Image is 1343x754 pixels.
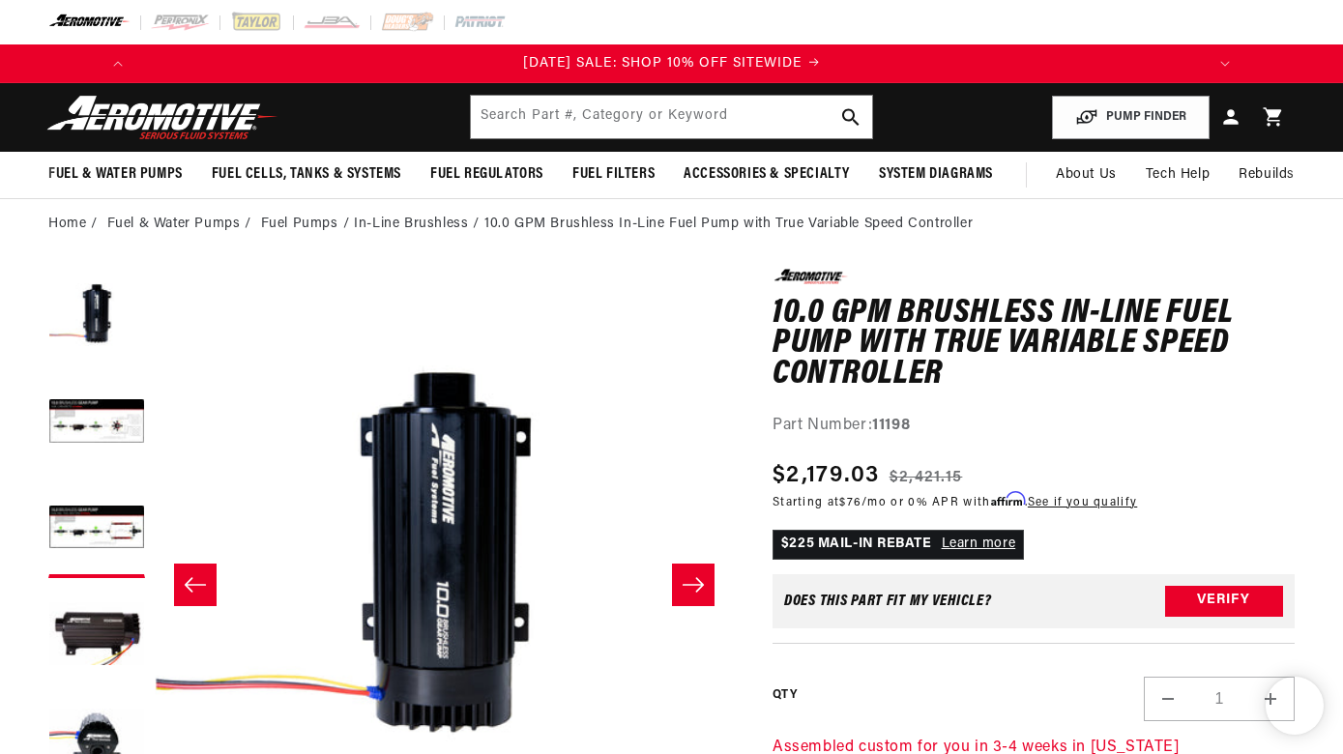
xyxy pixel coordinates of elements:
[1056,167,1117,182] span: About Us
[991,492,1025,507] span: Affirm
[523,56,802,71] span: [DATE] SALE: SHOP 10% OFF SITEWIDE
[830,96,872,138] button: search button
[773,530,1024,559] p: $225 MAIL-IN REBATE
[137,53,1206,74] div: 1 of 3
[773,493,1137,511] p: Starting at /mo or 0% APR with .
[1239,164,1295,186] span: Rebuilds
[672,564,715,606] button: Slide right
[773,687,797,704] label: QTY
[174,564,217,606] button: Slide left
[872,418,910,433] strong: 11198
[48,375,145,472] button: Load image 2 in gallery view
[48,214,1295,235] nav: breadcrumbs
[416,152,558,197] summary: Fuel Regulators
[684,164,850,185] span: Accessories & Specialty
[942,536,1016,551] a: Learn more
[890,466,963,489] s: $2,421.15
[1206,44,1244,83] button: Translation missing: en.sections.announcements.next_announcement
[1041,152,1131,198] a: About Us
[48,481,145,578] button: Load image 3 in gallery view
[1131,152,1224,198] summary: Tech Help
[784,594,992,609] div: Does This part fit My vehicle?
[864,152,1007,197] summary: System Diagrams
[430,164,543,185] span: Fuel Regulators
[48,214,86,235] a: Home
[107,214,241,235] a: Fuel & Water Pumps
[471,96,871,138] input: Search by Part Number, Category or Keyword
[212,164,401,185] span: Fuel Cells, Tanks & Systems
[839,497,861,508] span: $76
[261,214,338,235] a: Fuel Pumps
[48,164,183,185] span: Fuel & Water Pumps
[773,299,1295,391] h1: 10.0 GPM Brushless In-Line Fuel Pump with True Variable Speed Controller
[879,164,993,185] span: System Diagrams
[137,53,1206,74] div: Announcement
[669,152,864,197] summary: Accessories & Specialty
[99,44,137,83] button: Translation missing: en.sections.announcements.previous_announcement
[773,414,1295,439] div: Part Number:
[1052,96,1210,139] button: PUMP FINDER
[484,214,973,235] li: 10.0 GPM Brushless In-Line Fuel Pump with True Variable Speed Controller
[48,269,145,365] button: Load image 1 in gallery view
[773,458,880,493] span: $2,179.03
[1165,586,1283,617] button: Verify
[558,152,669,197] summary: Fuel Filters
[572,164,655,185] span: Fuel Filters
[42,95,283,140] img: Aeromotive
[1028,497,1137,508] a: See if you qualify - Learn more about Affirm Financing (opens in modal)
[1146,164,1210,186] span: Tech Help
[197,152,416,197] summary: Fuel Cells, Tanks & Systems
[1224,152,1309,198] summary: Rebuilds
[354,214,484,235] li: In-Line Brushless
[48,588,145,684] button: Load image 4 in gallery view
[34,152,197,197] summary: Fuel & Water Pumps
